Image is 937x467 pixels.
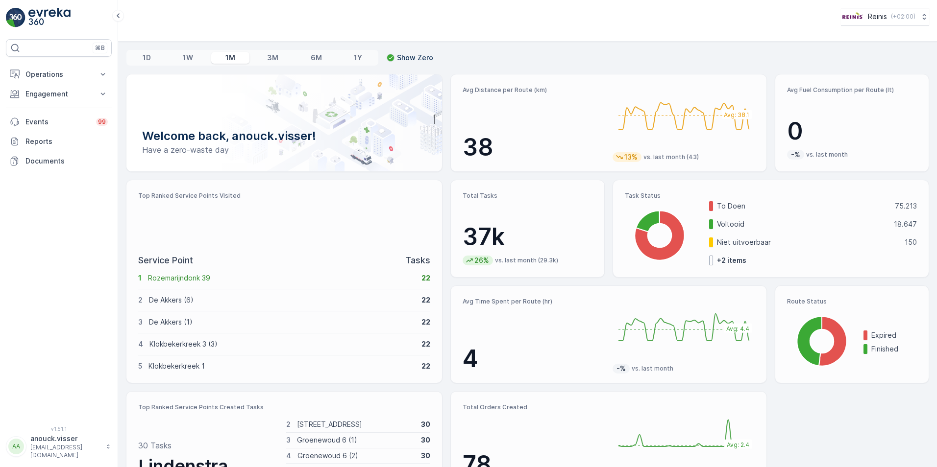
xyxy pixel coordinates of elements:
p: 3 [286,435,291,445]
p: 13% [623,152,639,162]
p: Niet uitvoerbaar [717,237,898,247]
p: vs. last month (43) [643,153,699,161]
p: 2 [286,420,291,429]
div: AA [8,439,24,454]
p: Avg Time Spent per Route (hr) [463,298,605,305]
p: 3M [267,53,278,63]
p: 37k [463,222,592,252]
button: AAanouck.visser[EMAIL_ADDRESS][DOMAIN_NAME] [6,434,112,459]
p: Rozemarijndonk 39 [148,273,415,283]
p: 26% [473,256,490,265]
p: 22 [421,295,430,305]
p: 150 [905,237,917,247]
p: Total Orders Created [463,403,605,411]
img: logo [6,8,25,27]
p: 18.647 [894,219,917,229]
p: 30 [421,451,430,461]
p: 75.213 [895,201,917,211]
p: Operations [25,70,92,79]
a: Documents [6,151,112,171]
p: Reports [25,137,108,146]
img: logo_light-DOdMpM7g.png [28,8,71,27]
p: Tasks [405,254,430,267]
p: Service Point [138,254,193,267]
p: Events [25,117,90,127]
p: Groenewoud 6 (2) [297,451,415,461]
p: vs. last month (29.3k) [495,257,558,264]
p: ( +02:00 ) [891,13,915,21]
p: Finished [871,344,917,354]
p: Have a zero-waste day [142,144,426,156]
p: 4 [463,344,605,374]
p: Total Tasks [463,192,592,200]
p: Welcome back, anouck.visser! [142,128,426,144]
p: 1D [143,53,151,63]
p: anouck.visser [30,434,101,444]
p: 1 [138,273,142,283]
p: Task Status [625,192,917,200]
p: vs. last month [806,151,848,159]
p: 4 [286,451,291,461]
img: Reinis-Logo-Vrijstaand_Tekengebied-1-copy2_aBO4n7j.png [841,11,864,22]
p: vs. last month [632,365,673,373]
p: 22 [421,317,430,327]
p: 4 [138,339,143,349]
p: Top Ranked Service Points Created Tasks [138,403,430,411]
p: 1W [183,53,193,63]
p: Klokbekerkreek 1 [148,361,415,371]
p: 30 [421,435,430,445]
p: Voltooid [717,219,888,229]
button: Reinis(+02:00) [841,8,929,25]
p: 30 [421,420,430,429]
a: Events99 [6,112,112,132]
p: Expired [871,330,917,340]
p: Route Status [787,298,917,305]
p: 1M [225,53,235,63]
p: -% [616,364,627,374]
p: Engagement [25,89,92,99]
p: Show Zero [397,53,433,63]
p: + 2 items [717,256,746,265]
p: De Akkers (1) [149,317,415,327]
p: 38 [463,133,605,162]
p: 1Y [354,53,362,63]
p: Avg Fuel Consumption per Route (lt) [787,86,917,94]
p: Avg Distance per Route (km) [463,86,605,94]
a: Reports [6,132,112,151]
p: Documents [25,156,108,166]
button: Operations [6,65,112,84]
p: To Doen [717,201,888,211]
p: ⌘B [95,44,105,52]
p: Top Ranked Service Points Visited [138,192,430,200]
button: Engagement [6,84,112,104]
p: 2 [138,295,143,305]
p: 22 [421,339,430,349]
p: 22 [421,361,430,371]
p: Reinis [868,12,887,22]
p: [EMAIL_ADDRESS][DOMAIN_NAME] [30,444,101,459]
p: -% [790,150,801,160]
p: 30 Tasks [138,440,172,451]
p: 6M [311,53,322,63]
p: 22 [421,273,430,283]
p: 3 [138,317,143,327]
p: [STREET_ADDRESS] [297,420,415,429]
p: 0 [787,117,917,146]
p: 5 [138,361,142,371]
p: Klokbekerkreek 3 (3) [149,339,415,349]
p: 99 [98,118,106,126]
p: Groenewoud 6 (1) [297,435,415,445]
p: De Akkers (6) [149,295,415,305]
span: v 1.51.1 [6,426,112,432]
